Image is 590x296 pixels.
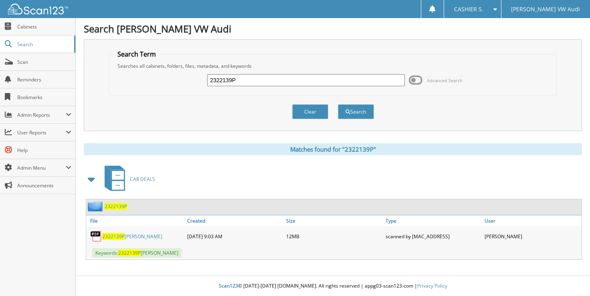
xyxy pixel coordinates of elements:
[90,230,102,242] img: PDF.png
[292,104,328,119] button: Clear
[88,201,105,211] img: folder2.png
[384,228,483,244] div: scanned by [MAC_ADDRESS]
[219,282,238,289] span: Scan123
[17,59,71,65] span: Scan
[384,215,483,226] a: Type
[17,164,66,171] span: Admin Menu
[8,4,68,14] img: scan123-logo-white.svg
[84,143,582,155] div: Matches found for "2322139P"
[17,76,71,83] span: Reminders
[102,233,162,240] a: 2322139P[PERSON_NAME]
[17,129,66,136] span: User Reports
[76,276,590,296] div: © [DATE]-[DATE] [DOMAIN_NAME]. All rights reserved | appg03-scan123-com |
[130,176,155,182] span: CAR DEALS
[338,104,374,119] button: Search
[417,282,447,289] a: Privacy Policy
[17,147,71,154] span: Help
[118,249,141,256] span: 2322139P
[185,228,284,244] div: [DATE] 9:03 AM
[17,41,70,48] span: Search
[185,215,284,226] a: Created
[92,248,182,257] span: Keywords: [PERSON_NAME]
[113,63,552,69] div: Searches all cabinets, folders, files, metadata, and keywords
[17,112,66,118] span: Admin Reports
[550,257,590,296] iframe: Chat Widget
[483,215,582,226] a: User
[86,215,185,226] a: File
[427,77,463,83] span: Advanced Search
[105,203,127,210] a: 2322139P
[102,233,125,240] span: 2322139P
[113,50,160,59] legend: Search Term
[84,22,582,35] h1: Search [PERSON_NAME] VW Audi
[454,7,483,12] span: CASHIER S.
[17,94,71,101] span: Bookmarks
[100,163,155,195] a: CAR DEALS
[483,228,582,244] div: [PERSON_NAME]
[284,228,383,244] div: 12MB
[284,215,383,226] a: Size
[17,23,71,30] span: Cabinets
[17,182,71,189] span: Announcements
[511,7,580,12] span: [PERSON_NAME] VW Audi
